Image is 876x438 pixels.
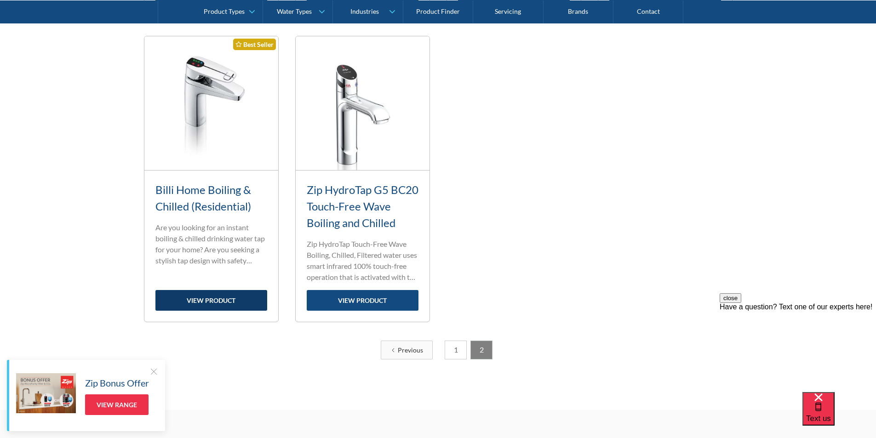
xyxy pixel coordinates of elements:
div: Best Seller [233,39,276,50]
img: Zip HydroTap G5 BC20 Touch-Free Wave Boiling and Chilled [296,36,429,170]
a: Previous Page [381,341,433,359]
a: Zip HydroTap G5 BC20 Touch-Free Wave Boiling and Chilled [307,183,418,229]
a: view product [307,290,418,311]
a: view product [155,290,267,311]
a: 1 [445,341,467,359]
iframe: podium webchat widget bubble [802,392,876,438]
iframe: podium webchat widget prompt [720,293,876,404]
div: Industries [350,7,379,15]
img: Billi Home Boiling & Chilled (Residential) [144,36,278,170]
a: Billi Home Boiling & Chilled (Residential) [155,183,251,213]
div: List [144,341,733,359]
a: View Range [85,394,149,415]
a: Best Seller [144,36,278,171]
h5: Zip Bonus Offer [85,376,149,390]
div: Previous [398,345,423,355]
p: Zip HydroTap Touch-Free Wave Boiling, Chilled, Filtered water uses smart infrared 100% touch-free... [307,239,418,283]
a: 2 [470,341,492,359]
img: Zip Bonus Offer [16,373,76,413]
div: Product Types [204,7,245,15]
div: Water Types [277,7,312,15]
p: Are you looking for an instant boiling & chilled drinking water tap for your home? Are you seekin... [155,222,267,266]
